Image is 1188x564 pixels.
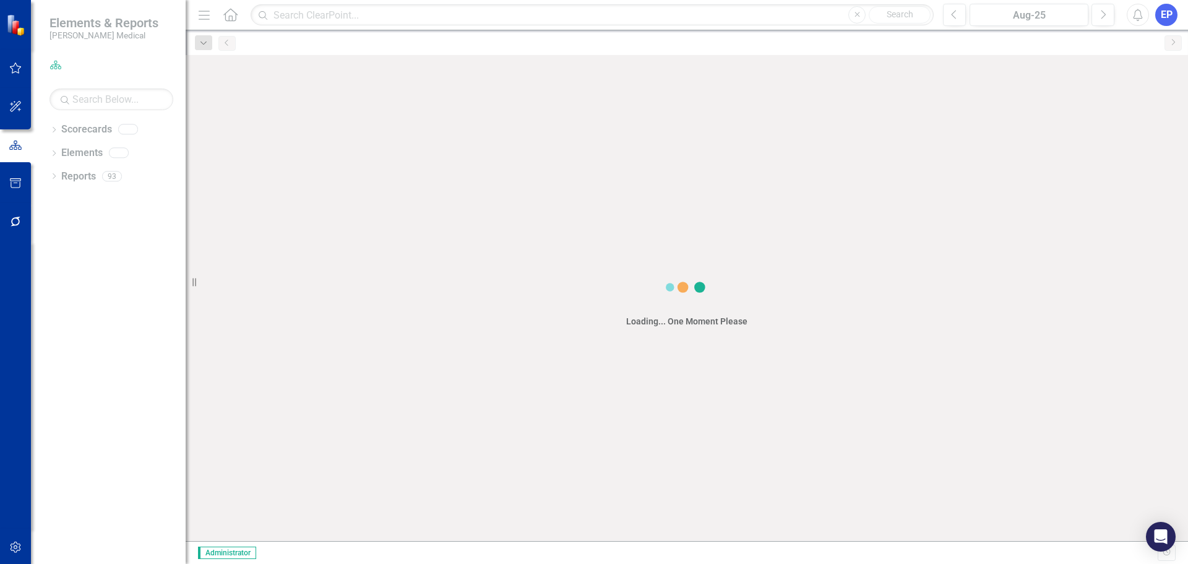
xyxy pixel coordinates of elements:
a: Reports [61,170,96,184]
a: Elements [61,146,103,160]
input: Search Below... [49,89,173,110]
div: Loading... One Moment Please [626,315,747,328]
button: Search [869,6,931,24]
button: EP [1155,4,1177,26]
button: Aug-25 [970,4,1088,26]
span: Search [887,9,913,19]
input: Search ClearPoint... [251,4,934,26]
img: ClearPoint Strategy [6,14,28,36]
div: Aug-25 [974,8,1084,23]
small: [PERSON_NAME] Medical [49,30,158,40]
a: Scorecards [61,123,112,137]
span: Elements & Reports [49,15,158,30]
span: Administrator [198,547,256,559]
div: 93 [102,171,122,181]
div: Open Intercom Messenger [1146,522,1176,552]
